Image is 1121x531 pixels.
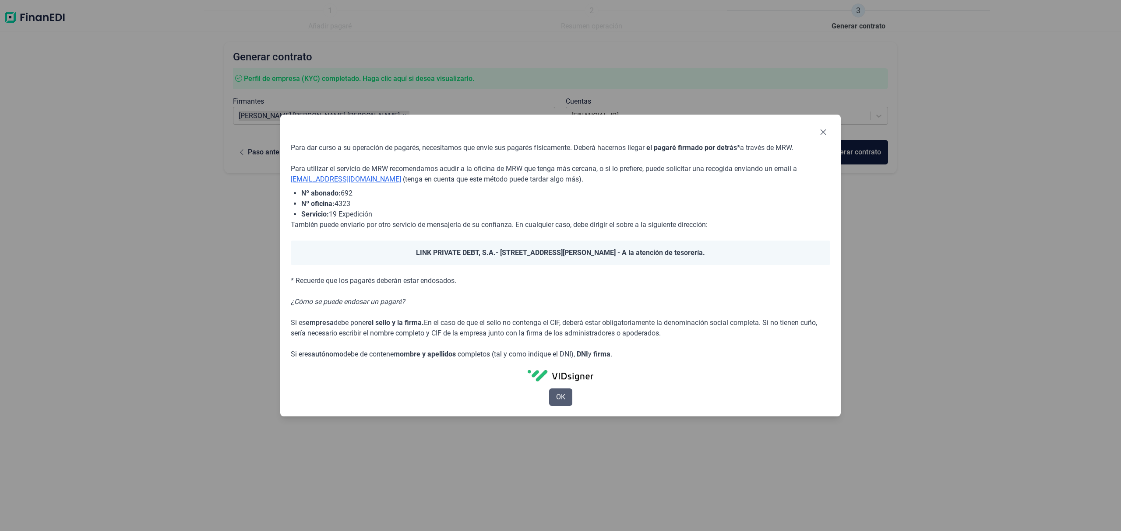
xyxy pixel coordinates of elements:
[368,318,424,327] span: el sello y la firma.
[301,209,830,220] li: 19 Expedición
[593,350,610,358] span: firma
[291,220,830,230] p: También puede enviarlo por otro servicio de mensajería de su confianza. En cualquier caso, debe d...
[291,241,830,265] div: - [STREET_ADDRESS][PERSON_NAME] - A la atención de tesorería.
[416,248,496,257] span: LINK PRIVATE DEBT, S.A.
[301,199,335,208] span: Nº oficina:
[816,125,830,139] button: Close
[646,143,740,152] span: el pagaré firmado por detrás*
[556,392,565,402] span: OK
[306,318,334,327] span: empresa
[549,388,572,406] button: OK
[291,143,830,153] p: Para dar curso a su operación de pagarés, necesitamos que envíe sus pagarés físicamente. Deberá h...
[301,189,341,197] span: Nº abonado:
[577,350,588,358] span: DNI
[301,210,329,218] span: Servicio:
[301,188,830,199] li: 692
[291,164,830,185] p: Para utilizar el servicio de MRW recomendamos acudir a la oficina de MRW que tenga más cercana, o...
[291,297,830,307] p: ¿Cómo se puede endosar un pagaré?
[528,370,593,381] img: vidSignerLogo
[311,350,343,358] span: autónomo
[291,276,830,286] p: * Recuerde que los pagarés deberán estar endosados.
[291,349,830,360] p: Si eres debe de contener completos (tal y como indique el DNI), y .
[291,318,830,339] p: Si es debe poner En el caso de que el sello no contenga el CIF, deberá estar obligatoriamente la ...
[291,175,401,183] a: [EMAIL_ADDRESS][DOMAIN_NAME]
[301,199,830,209] li: 4323
[396,350,456,358] span: nombre y apellidos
